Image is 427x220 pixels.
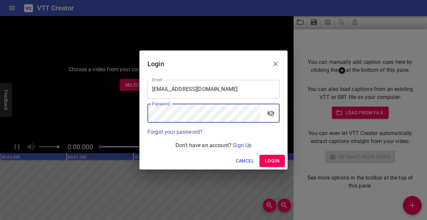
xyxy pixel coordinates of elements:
[147,141,280,149] p: Don't have an account?
[147,129,202,135] a: Forgot your password?
[260,155,285,167] button: Login
[265,157,280,165] span: Login
[233,155,257,167] button: Cancel
[147,59,164,69] h6: Login
[233,142,252,148] a: Sign Up
[263,105,279,121] button: toggle password visibility
[236,157,254,165] span: Cancel
[268,56,284,72] button: Close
